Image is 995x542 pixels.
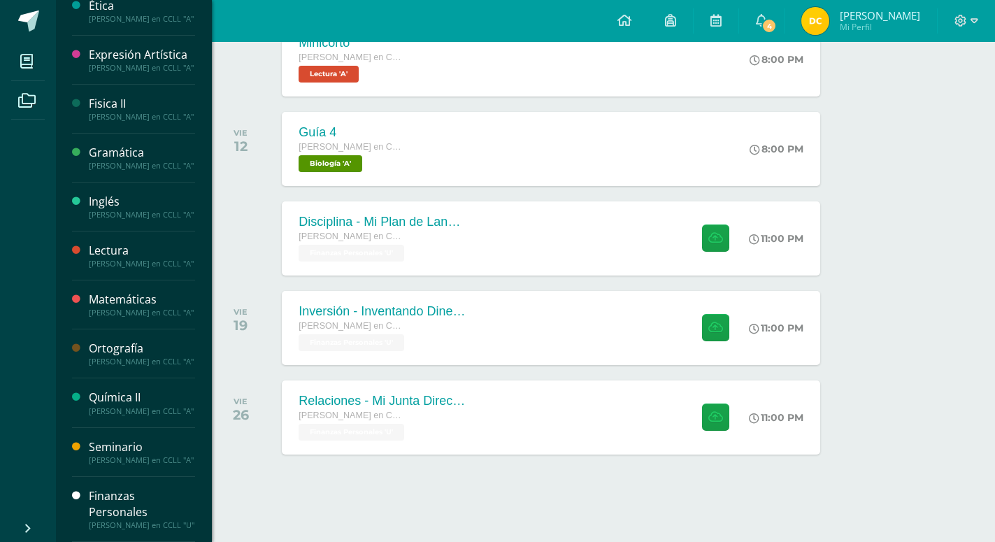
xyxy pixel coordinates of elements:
[299,231,403,241] span: [PERSON_NAME] en CCLL
[89,63,195,73] div: [PERSON_NAME] en CCLL "A"
[749,322,803,334] div: 11:00 PM
[299,215,466,229] div: Disciplina - Mi Plan de Lanzamiento a la Vida
[761,18,777,34] span: 4
[89,96,195,112] div: Fisica II
[234,317,248,334] div: 19
[89,292,195,308] div: Matemáticas
[89,488,195,530] a: Finanzas Personales[PERSON_NAME] en CCLL "U"
[89,96,195,122] a: Fisica II[PERSON_NAME] en CCLL "A"
[89,341,195,366] a: Ortografía[PERSON_NAME] en CCLL "A"
[89,308,195,318] div: [PERSON_NAME] en CCLL "A"
[89,439,195,455] div: Seminario
[750,53,803,66] div: 8:00 PM
[299,36,403,50] div: Minicorto
[299,155,362,172] span: Biología 'A'
[234,138,248,155] div: 12
[89,47,195,73] a: Expresión Artística[PERSON_NAME] en CCLL "A"
[299,321,403,331] span: [PERSON_NAME] en CCLL
[89,390,195,406] div: Química II
[89,161,195,171] div: [PERSON_NAME] en CCLL "A"
[89,259,195,269] div: [PERSON_NAME] en CCLL "A"
[89,520,195,530] div: [PERSON_NAME] en CCLL "U"
[299,424,404,441] span: Finanzas Personales 'U'
[299,411,403,420] span: [PERSON_NAME] en CCLL
[233,406,249,423] div: 26
[749,411,803,424] div: 11:00 PM
[299,52,403,62] span: [PERSON_NAME] en CCLL
[801,7,829,35] img: ca4e4431dc35d8e92dbe9d3ad50f61cc.png
[89,357,195,366] div: [PERSON_NAME] en CCLL "A"
[89,406,195,416] div: [PERSON_NAME] en CCLL "A"
[89,439,195,465] a: Seminario[PERSON_NAME] en CCLL "A"
[299,334,404,351] span: Finanzas Personales 'U'
[840,8,920,22] span: [PERSON_NAME]
[234,128,248,138] div: VIE
[89,194,195,220] a: Inglés[PERSON_NAME] en CCLL "A"
[299,66,359,83] span: Lectura 'A'
[89,145,195,171] a: Gramática[PERSON_NAME] en CCLL "A"
[89,341,195,357] div: Ortografía
[749,232,803,245] div: 11:00 PM
[299,245,404,262] span: Finanzas Personales 'U'
[750,143,803,155] div: 8:00 PM
[299,394,466,408] div: Relaciones - Mi Junta Directiva Personal
[89,145,195,161] div: Gramática
[89,112,195,122] div: [PERSON_NAME] en CCLL "A"
[89,194,195,210] div: Inglés
[233,397,249,406] div: VIE
[89,292,195,318] a: Matemáticas[PERSON_NAME] en CCLL "A"
[89,243,195,259] div: Lectura
[840,21,920,33] span: Mi Perfil
[89,210,195,220] div: [PERSON_NAME] en CCLL "A"
[89,455,195,465] div: [PERSON_NAME] en CCLL "A"
[89,488,195,520] div: Finanzas Personales
[299,304,466,319] div: Inversión - Inventando Dinero: Estructurando Tratos
[299,125,403,140] div: Guía 4
[89,47,195,63] div: Expresión Artística
[89,390,195,415] a: Química II[PERSON_NAME] en CCLL "A"
[299,142,403,152] span: [PERSON_NAME] en CCLL
[234,307,248,317] div: VIE
[89,14,195,24] div: [PERSON_NAME] en CCLL "A"
[89,243,195,269] a: Lectura[PERSON_NAME] en CCLL "A"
